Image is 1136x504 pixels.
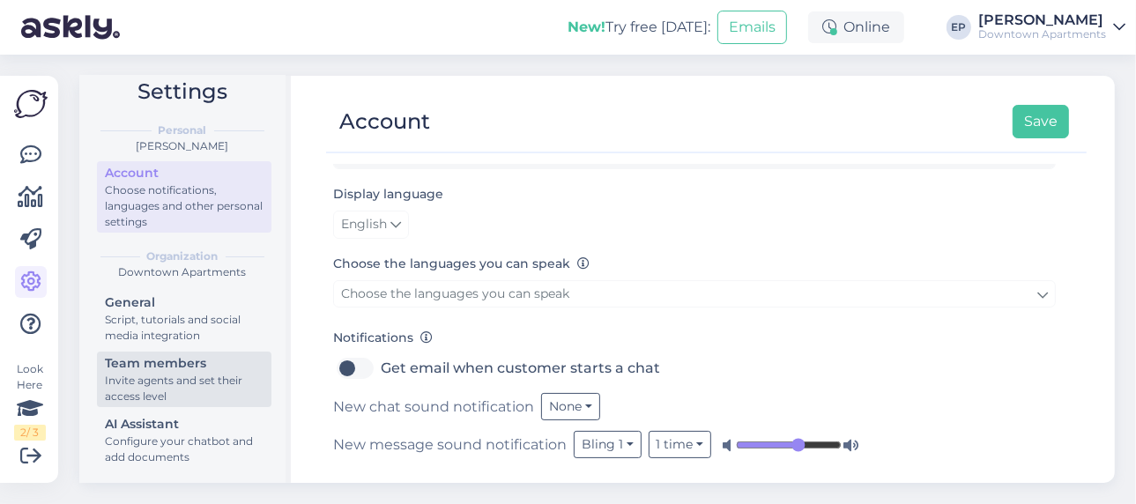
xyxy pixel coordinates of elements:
[97,412,271,468] a: AI AssistantConfigure your chatbot and add documents
[341,285,569,301] span: Choose the languages you can speak
[333,280,1056,308] a: Choose the languages you can speak
[97,161,271,233] a: AccountChoose notifications, languages and other personal settings
[105,182,264,230] div: Choose notifications, languages and other personal settings
[105,293,264,312] div: General
[105,434,264,465] div: Configure your chatbot and add documents
[381,354,660,382] label: Get email when customer starts a chat
[97,352,271,407] a: Team membersInvite agents and set their access level
[105,373,264,404] div: Invite agents and set their access level
[978,27,1106,41] div: Downtown Apartments
[333,255,590,273] label: Choose the languages you can speak
[541,393,600,420] button: None
[649,431,712,458] button: 1 time
[333,185,443,204] label: Display language
[333,431,1056,458] div: New message sound notification
[14,361,46,441] div: Look Here
[97,291,271,346] a: GeneralScript, tutorials and social media integration
[93,75,271,108] h2: Settings
[14,90,48,118] img: Askly Logo
[978,13,1106,27] div: [PERSON_NAME]
[947,15,971,40] div: EP
[339,105,430,138] div: Account
[333,329,433,347] label: Notifications
[568,19,605,35] b: New!
[333,393,1056,420] div: New chat sound notification
[808,11,904,43] div: Online
[105,164,264,182] div: Account
[568,17,710,38] div: Try free [DATE]:
[147,248,219,264] b: Organization
[341,215,387,234] span: English
[105,354,264,373] div: Team members
[93,264,271,280] div: Downtown Apartments
[574,431,642,458] button: Bling 1
[105,415,264,434] div: AI Assistant
[159,122,207,138] b: Personal
[14,425,46,441] div: 2 / 3
[105,312,264,344] div: Script, tutorials and social media integration
[978,13,1125,41] a: [PERSON_NAME]Downtown Apartments
[93,138,271,154] div: [PERSON_NAME]
[1013,105,1069,138] button: Save
[717,11,787,44] button: Emails
[333,211,409,239] a: English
